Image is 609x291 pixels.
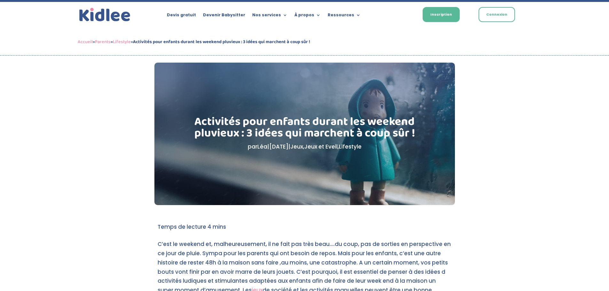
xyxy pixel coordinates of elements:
a: Lifestyle [113,38,131,46]
img: logo_kidlee_bleu [78,6,132,23]
strong: Activités pour enfants durant les weekend pluvieux : 3 idées qui marchent à coup sûr ! [133,38,310,46]
a: Jeux [290,143,303,150]
a: Devenir Babysitter [203,13,245,20]
p: par | | , , [186,142,423,151]
img: Français [399,13,405,17]
a: Connexion [479,7,515,22]
a: Léa [257,143,267,150]
a: Nos services [252,13,287,20]
a: Ressources [328,13,361,20]
h1: Activités pour enfants durant les weekend pluvieux : 3 idées qui marchent à coup sûr ! [186,116,423,142]
a: Jeux et Eveil [304,143,338,150]
span: » » » [78,38,310,46]
a: Parents [95,38,111,46]
a: Devis gratuit [167,13,196,20]
a: Inscription [423,7,460,22]
a: Lifestyle [339,143,362,150]
a: À propos [294,13,321,20]
a: Accueil [78,38,93,46]
span: [DATE] [269,143,288,150]
a: Kidlee Logo [78,6,132,23]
